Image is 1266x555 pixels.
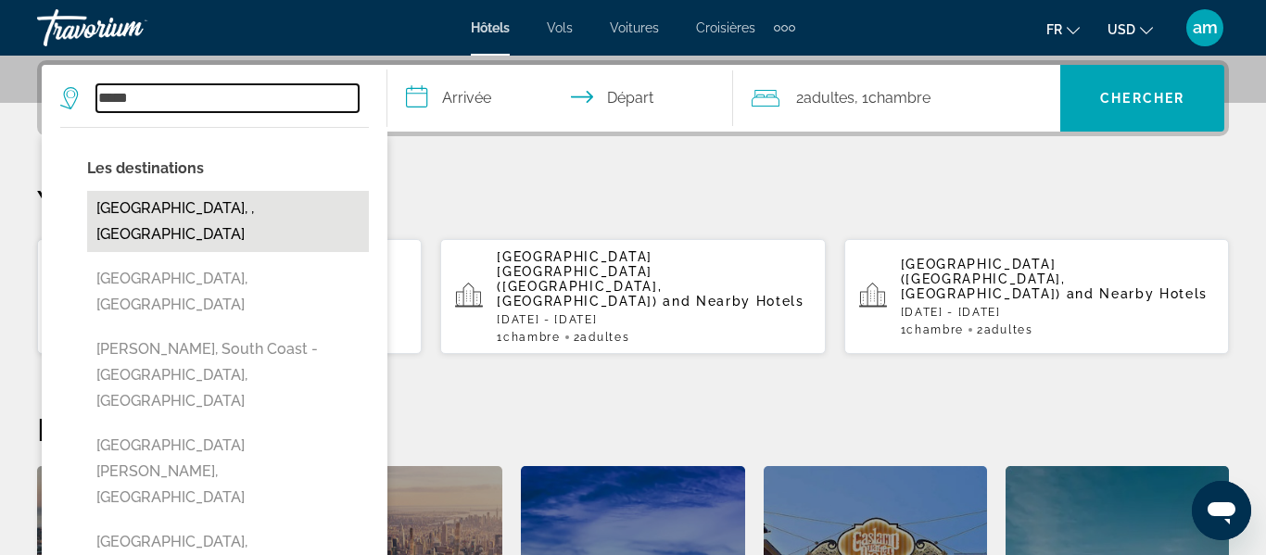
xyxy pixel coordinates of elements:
button: [GEOGRAPHIC_DATA], , [GEOGRAPHIC_DATA] [87,191,369,252]
button: Check in and out dates [387,65,733,132]
div: Search widget [42,65,1224,132]
h2: Destinations en vedette [37,410,1229,448]
span: 1 [901,323,964,336]
span: USD [1108,22,1135,37]
button: Travelers: 2 adults, 0 children [733,65,1060,132]
p: Your Recent Searches [37,183,1229,220]
span: Adultes [984,323,1033,336]
button: Change currency [1108,16,1153,43]
button: Change language [1046,16,1080,43]
span: Adultes [580,331,629,344]
span: 2 [574,331,629,344]
button: Chercher [1060,65,1224,132]
iframe: Bouton de lancement de la fenêtre de messagerie [1192,481,1251,540]
span: 2 [977,323,1032,336]
button: [GEOGRAPHIC_DATA][PERSON_NAME], [GEOGRAPHIC_DATA] [87,428,369,515]
span: [GEOGRAPHIC_DATA] [GEOGRAPHIC_DATA] ([GEOGRAPHIC_DATA], [GEOGRAPHIC_DATA]) [497,249,662,309]
button: User Menu [1181,8,1229,47]
span: and Nearby Hotels [663,294,804,309]
a: Voitures [610,20,659,35]
span: Chambre [906,323,964,336]
span: Chercher [1100,91,1184,106]
p: [DATE] - [DATE] [901,306,1214,319]
a: Travorium [37,4,222,52]
button: [PERSON_NAME], South Coast - [GEOGRAPHIC_DATA], [GEOGRAPHIC_DATA] [87,332,369,419]
span: , 1 [855,85,931,111]
button: [GEOGRAPHIC_DATA] ([GEOGRAPHIC_DATA], [GEOGRAPHIC_DATA]) and Nearby Hotels[DATE] - [DATE]1Chambre... [844,238,1229,355]
span: Chambre [503,331,561,344]
span: am [1193,19,1218,37]
span: Chambre [868,89,931,107]
a: Hôtels [471,20,510,35]
span: [GEOGRAPHIC_DATA] ([GEOGRAPHIC_DATA], [GEOGRAPHIC_DATA]) [901,257,1066,301]
span: 1 [497,331,560,344]
p: [DATE] - [DATE] [497,313,810,326]
p: Les destinations [87,156,369,182]
button: [GEOGRAPHIC_DATA], [GEOGRAPHIC_DATA] [87,261,369,322]
button: [GEOGRAPHIC_DATA] [GEOGRAPHIC_DATA] ([GEOGRAPHIC_DATA], [GEOGRAPHIC_DATA]) and Nearby Hotels[DATE... [440,238,825,355]
a: Croisières [696,20,755,35]
button: Hotels in Tulum, [GEOGRAPHIC_DATA], [GEOGRAPHIC_DATA] ([GEOGRAPHIC_DATA])[DATE] - [DATE]1Chambre2... [37,238,422,355]
a: Vols [547,20,573,35]
span: Adultes [804,89,855,107]
span: 2 [796,85,855,111]
span: and Nearby Hotels [1067,286,1209,301]
span: fr [1046,22,1062,37]
button: Extra navigation items [774,13,795,43]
